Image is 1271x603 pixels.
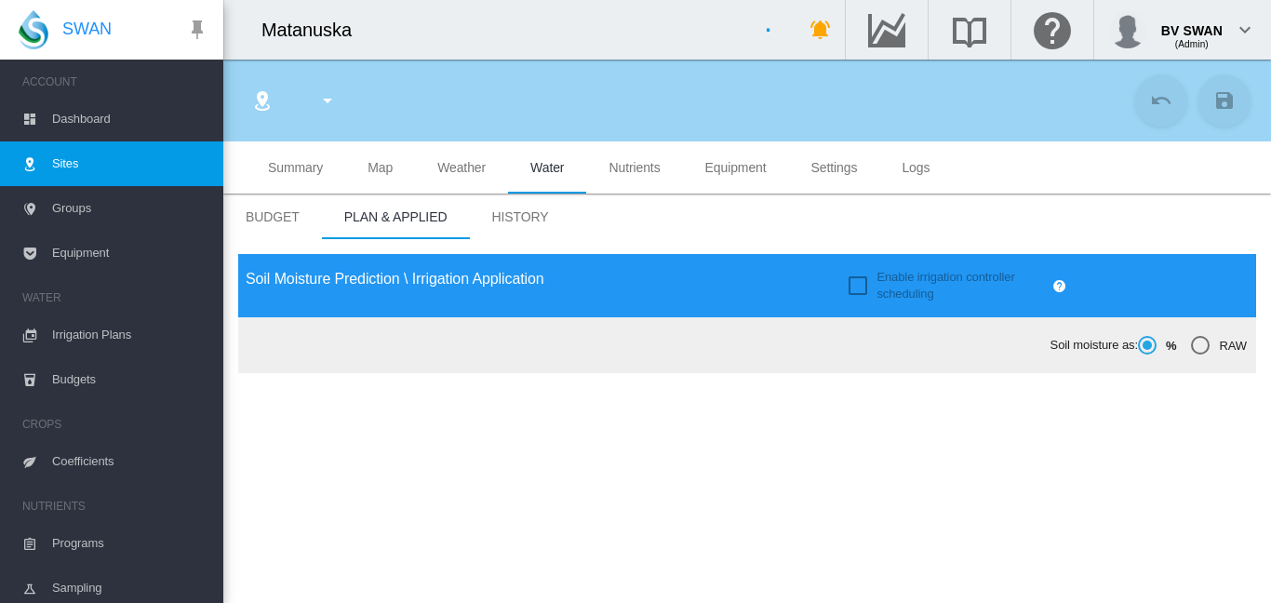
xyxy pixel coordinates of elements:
[368,160,393,175] span: Map
[1161,14,1223,33] div: BV SWAN
[22,491,208,521] span: NUTRIENTS
[1213,89,1236,112] md-icon: icon-content-save
[22,283,208,313] span: WATER
[1191,337,1247,355] md-radio-button: RAW
[947,19,992,41] md-icon: Search the knowledge base
[246,271,544,287] span: Soil Moisture Prediction \ Irrigation Application
[902,160,930,175] span: Logs
[52,313,208,357] span: Irrigation Plans
[261,17,368,43] div: Matanuska
[1109,11,1146,48] img: profile.jpg
[530,160,564,175] span: Water
[1198,74,1251,127] button: Save Changes
[849,269,1045,302] md-checkbox: Enable irrigation controller scheduling
[186,19,208,41] md-icon: icon-pin
[1234,19,1256,41] md-icon: icon-chevron-down
[1138,337,1176,355] md-radio-button: %
[876,270,1014,301] span: Enable irrigation controller scheduling
[52,97,208,141] span: Dashboard
[1030,19,1075,41] md-icon: Click here for help
[19,10,48,49] img: SWAN-Landscape-Logo-Colour-drop.png
[52,439,208,484] span: Coefficients
[437,160,486,175] span: Weather
[705,160,767,175] span: Equipment
[244,82,281,119] button: Click to go to list of Sites
[1135,74,1187,127] button: Cancel Changes
[22,409,208,439] span: CROPS
[52,521,208,566] span: Programs
[309,82,346,119] button: icon-menu-down
[52,357,208,402] span: Budgets
[802,11,839,48] button: icon-bell-ring
[246,209,300,224] span: Budget
[1150,89,1172,112] md-icon: icon-undo
[609,160,660,175] span: Nutrients
[268,160,323,175] span: Summary
[52,186,208,231] span: Groups
[344,209,448,224] span: Plan & Applied
[52,231,208,275] span: Equipment
[316,89,339,112] md-icon: icon-menu-down
[22,67,208,97] span: ACCOUNT
[1050,337,1138,354] span: Soil moisture as:
[52,141,208,186] span: Sites
[864,19,909,41] md-icon: Go to the Data Hub
[1175,39,1209,49] span: (Admin)
[491,209,548,224] span: History
[62,18,112,41] span: SWAN
[811,160,858,175] span: Settings
[809,19,832,41] md-icon: icon-bell-ring
[251,89,274,112] md-icon: icon-map-marker-radius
